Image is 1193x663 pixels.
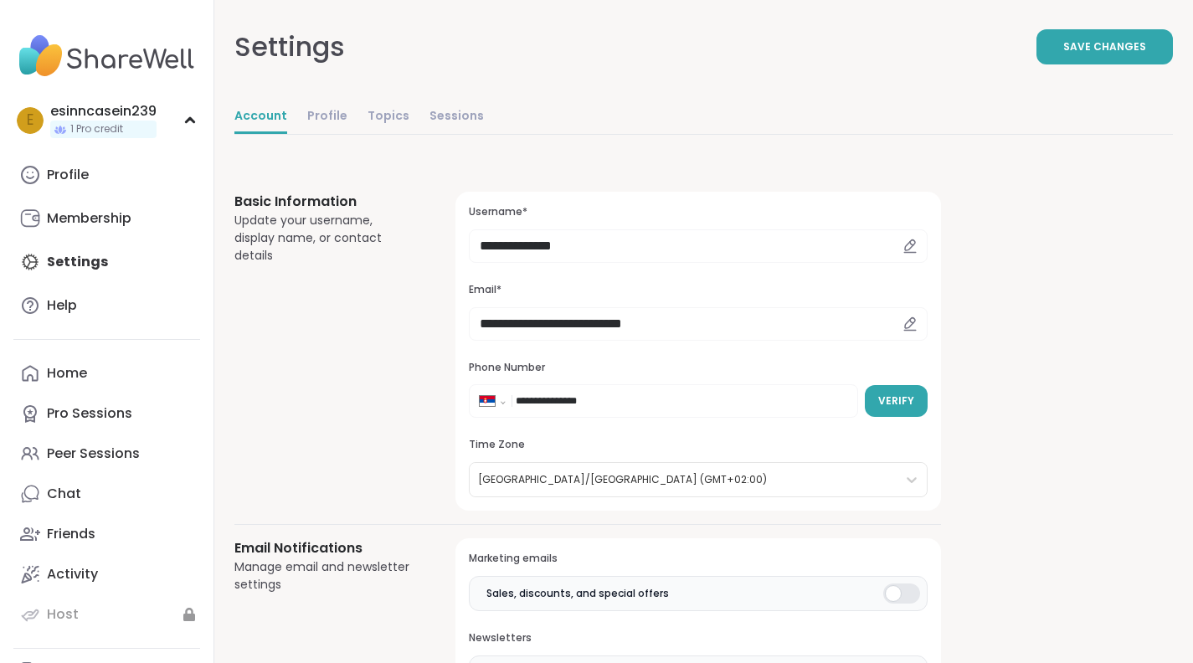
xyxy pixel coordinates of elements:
[13,198,200,239] a: Membership
[13,155,200,195] a: Profile
[47,404,132,423] div: Pro Sessions
[13,393,200,434] a: Pro Sessions
[13,554,200,594] a: Activity
[13,285,200,326] a: Help
[70,122,123,136] span: 1 Pro credit
[486,586,669,601] span: Sales, discounts, and special offers
[1063,39,1146,54] span: Save Changes
[1036,29,1173,64] button: Save Changes
[469,631,928,645] h3: Newsletters
[47,605,79,624] div: Host
[13,434,200,474] a: Peer Sessions
[234,192,415,212] h3: Basic Information
[47,445,140,463] div: Peer Sessions
[13,594,200,635] a: Host
[47,525,95,543] div: Friends
[429,100,484,134] a: Sessions
[47,364,87,383] div: Home
[47,166,89,184] div: Profile
[469,438,928,452] h3: Time Zone
[234,212,415,265] div: Update your username, display name, or contact details
[307,100,347,134] a: Profile
[50,102,157,121] div: esinncasein239
[13,474,200,514] a: Chat
[469,205,928,219] h3: Username*
[865,385,928,417] button: Verify
[13,353,200,393] a: Home
[878,393,914,409] span: Verify
[234,27,345,67] div: Settings
[234,100,287,134] a: Account
[47,565,98,583] div: Activity
[469,552,928,566] h3: Marketing emails
[234,538,415,558] h3: Email Notifications
[13,27,200,85] img: ShareWell Nav Logo
[27,110,33,131] span: e
[368,100,409,134] a: Topics
[469,283,928,297] h3: Email*
[13,514,200,554] a: Friends
[234,558,415,594] div: Manage email and newsletter settings
[47,485,81,503] div: Chat
[47,209,131,228] div: Membership
[469,361,928,375] h3: Phone Number
[47,296,77,315] div: Help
